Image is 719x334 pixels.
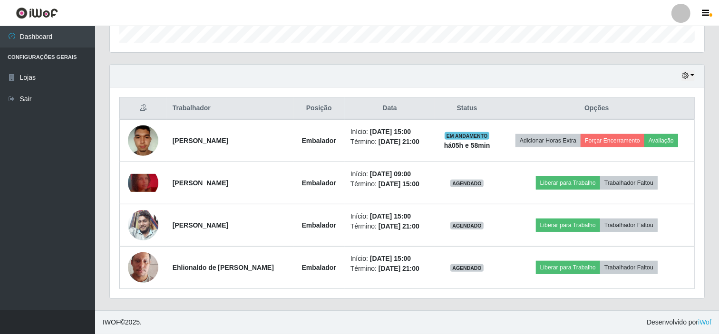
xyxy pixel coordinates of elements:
img: 1646132801088.jpeg [128,210,158,240]
span: AGENDADO [450,222,484,229]
button: Liberar para Trabalho [536,261,600,274]
button: Avaliação [644,134,678,147]
span: EM ANDAMENTO [445,132,490,140]
img: 1704220129324.jpeg [128,174,158,192]
strong: Embalador [302,137,336,144]
span: IWOF [103,318,120,326]
img: 1675087680149.jpeg [128,240,158,295]
th: Data [345,97,435,120]
img: CoreUI Logo [16,7,58,19]
button: Trabalhador Faltou [600,261,658,274]
time: [DATE] 15:00 [370,212,411,220]
li: Início: [350,169,429,179]
strong: [PERSON_NAME] [173,137,228,144]
button: Trabalhador Faltou [600,219,658,232]
span: AGENDADO [450,264,484,272]
strong: [PERSON_NAME] [173,221,228,229]
time: [DATE] 21:00 [379,222,419,230]
strong: há 05 h e 58 min [444,142,490,149]
time: [DATE] 15:00 [370,128,411,135]
span: AGENDADO [450,180,484,187]
time: [DATE] 15:00 [370,255,411,262]
time: [DATE] 21:00 [379,265,419,272]
li: Início: [350,127,429,137]
th: Status [435,97,499,120]
strong: Embalador [302,264,336,271]
button: Liberar para Trabalho [536,176,600,190]
th: Opções [499,97,695,120]
li: Término: [350,264,429,274]
time: [DATE] 21:00 [379,138,419,145]
button: Adicionar Horas Extra [515,134,581,147]
button: Liberar para Trabalho [536,219,600,232]
a: iWof [698,318,711,326]
button: Trabalhador Faltou [600,176,658,190]
button: Forçar Encerramento [581,134,644,147]
span: Desenvolvido por [647,317,711,327]
li: Término: [350,179,429,189]
strong: Embalador [302,179,336,187]
th: Trabalhador [167,97,293,120]
li: Início: [350,211,429,221]
li: Término: [350,221,429,231]
li: Início: [350,254,429,264]
img: 1689458402728.jpeg [128,120,158,161]
th: Posição [293,97,345,120]
strong: Embalador [302,221,336,229]
li: Término: [350,137,429,147]
time: [DATE] 09:00 [370,170,411,178]
time: [DATE] 15:00 [379,180,419,188]
strong: Ehlionaldo de [PERSON_NAME] [173,264,274,271]
span: © 2025 . [103,317,142,327]
strong: [PERSON_NAME] [173,179,228,187]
